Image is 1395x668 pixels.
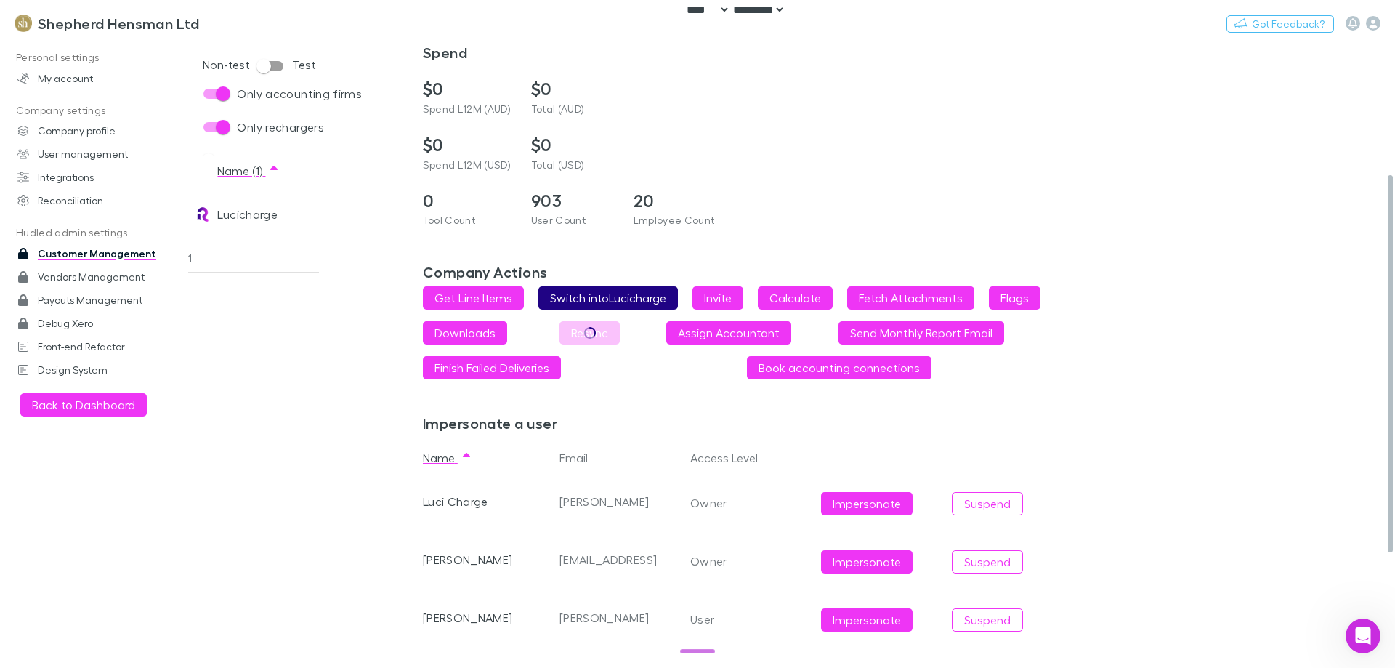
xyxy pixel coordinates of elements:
div: Missing Client Email Addresses in [GEOGRAPHIC_DATA] [21,410,270,452]
h2: 20 [634,190,724,212]
h2: $0 [531,134,622,156]
button: Switch intoLucicharge [538,286,678,310]
span: Only rechargers [237,118,324,136]
button: Email [559,443,605,472]
div: 1 [188,244,319,273]
div: [EMAIL_ADDRESS][DOMAIN_NAME] [554,531,684,589]
img: Shepherd Hensman Ltd's Logo [15,15,32,32]
button: Got Feedback? [1226,15,1334,33]
h2: $0 [423,79,514,100]
iframe: Intercom live chat [1346,619,1380,653]
h2: 0 [423,190,514,212]
p: How can I help? [29,153,262,177]
div: [PERSON_NAME] [423,589,554,647]
button: Calculate [758,286,833,310]
button: Finish Failed Deliveries [423,356,561,379]
a: Payouts Management [3,289,196,312]
a: Company profile [3,119,196,142]
h2: $0 [423,134,514,156]
span: Total (USD) [531,158,585,171]
p: Hudled admin settings [3,224,196,242]
div: User [690,589,809,627]
div: [PERSON_NAME][EMAIL_ADDRESS][DOMAIN_NAME] [554,589,684,647]
div: Ask a question [30,291,243,307]
button: Impersonate [821,608,913,632]
p: Personal settings [3,49,196,67]
div: Missing Client Email Addresses in [GEOGRAPHIC_DATA] [30,416,243,446]
img: logo [29,28,108,51]
div: [PERSON_NAME][EMAIL_ADDRESS][PERSON_NAME][DOMAIN_NAME] [554,472,684,531]
div: Owner [690,531,809,568]
button: Search for help [21,348,270,377]
div: Luci Charge [423,472,554,531]
p: Company settings [3,102,196,120]
button: Flags [989,286,1040,310]
button: Invite [692,286,743,310]
button: Access Level [690,443,775,472]
img: Profile image for Alex [211,23,240,52]
a: Shepherd Hensman Ltd [6,6,208,41]
h2: $0 [531,79,622,100]
button: Send Monthly Report Email [838,321,1004,345]
span: Only accounting firms [237,85,362,102]
button: Help [194,454,291,512]
button: Book accounting connections [747,356,931,379]
div: [PERSON_NAME] [423,531,554,589]
div: Non-test Test [203,52,316,80]
div: Recent message [30,208,261,223]
span: Messages [121,490,171,500]
div: AI Agent and team can help [30,307,243,322]
button: Resync [559,321,620,345]
div: Recent messageProfile image for AlexJust browsingRechargly•21h ago [15,196,276,272]
span: Search for help [30,355,118,371]
span: Home [32,490,65,500]
button: Assign Accountant [666,321,791,345]
button: Suspend [952,550,1023,574]
span: Employee Count [634,214,715,226]
button: Suspend [952,492,1023,515]
button: Name (1) [217,156,280,185]
button: Get Line Items [423,286,524,310]
span: Only recharge clients [237,152,354,169]
span: User Count [531,214,586,226]
button: Impersonate [821,492,913,515]
a: Vendors Management [3,265,196,289]
p: Hi [PERSON_NAME] 👋 [29,103,262,153]
a: Design System [3,358,196,382]
div: Profile image for AlexJust browsingRechargly•21h ago [15,217,275,271]
span: Help [230,490,254,500]
a: Reconciliation [3,189,196,212]
button: Back to Dashboard [20,393,147,417]
a: Customer Management [3,242,196,265]
img: Lucicharge's Logo [194,206,211,223]
div: Owner [690,472,809,510]
button: Name [423,443,472,472]
span: Total (AUD) [531,102,585,115]
h3: Shepherd Hensman Ltd [38,15,199,32]
div: • 21h ago [118,244,165,259]
h2: 903 [531,190,622,212]
div: How To Bulk Import Charges [21,383,270,410]
div: Lucicharge [217,185,278,244]
a: My account [3,67,196,90]
a: Debug Xero [3,312,196,335]
a: Front-end Refactor [3,335,196,358]
button: Downloads [423,321,507,345]
div: Close [250,23,276,49]
h3: Company Actions [423,263,1149,281]
span: Just browsing [65,230,133,242]
div: How To Bulk Import Charges [30,389,243,404]
span: Spend L12M (USD) [423,158,511,171]
div: Rechargly [65,244,115,259]
a: Integrations [3,166,196,189]
div: Ask a questionAI Agent and team can help [15,279,276,334]
span: Spend L12M (AUD) [423,102,511,115]
button: Suspend [952,608,1023,632]
button: Fetch Attachments [847,286,974,310]
a: User management [3,142,196,166]
span: Tool Count [423,214,475,226]
img: Profile image for Alex [30,230,59,259]
button: Impersonate [821,550,913,574]
button: Messages [97,454,193,512]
